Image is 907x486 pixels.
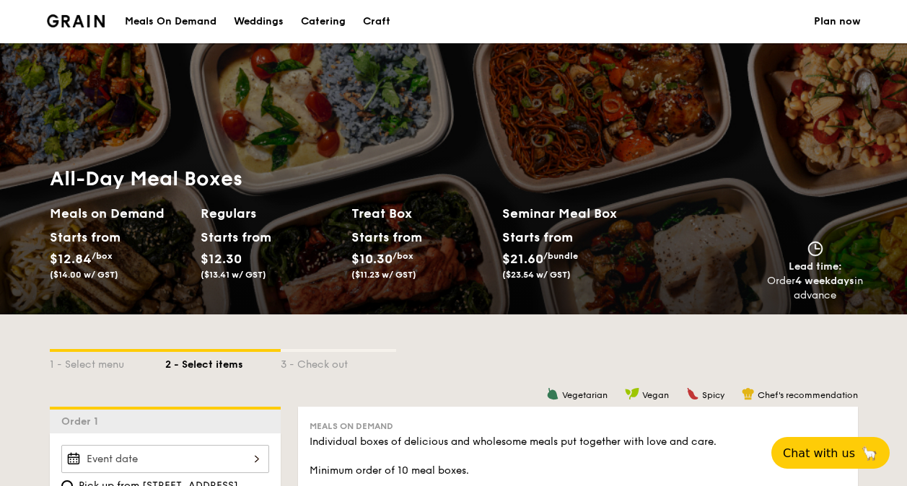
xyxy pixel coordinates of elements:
[805,241,826,257] img: icon-clock.2db775ea.svg
[201,203,340,224] h2: Regulars
[50,251,92,267] span: $12.84
[201,270,266,280] span: ($13.41 w/ GST)
[502,270,571,280] span: ($23.54 w/ GST)
[686,387,699,400] img: icon-spicy.37a8142b.svg
[281,352,396,372] div: 3 - Check out
[351,226,416,248] div: Starts from
[310,435,846,478] div: Individual boxes of delicious and wholesome meals put together with love and care. Minimum order ...
[758,390,858,400] span: Chef's recommendation
[165,352,281,372] div: 2 - Select items
[61,415,104,428] span: Order 1
[201,226,265,248] div: Starts from
[351,270,416,280] span: ($11.23 w/ GST)
[61,445,269,473] input: Event date
[502,226,572,248] div: Starts from
[47,14,105,27] img: Grain
[543,251,578,261] span: /bundle
[351,203,491,224] h2: Treat Box
[702,390,724,400] span: Spicy
[201,251,242,267] span: $12.30
[767,274,864,303] div: Order in advance
[783,446,855,460] span: Chat with us
[625,387,639,400] img: icon-vegan.f8ff3823.svg
[47,14,105,27] a: Logotype
[393,251,413,261] span: /box
[742,387,755,400] img: icon-chef-hat.a58ddaea.svg
[789,260,842,273] span: Lead time:
[50,270,118,280] span: ($14.00 w/ GST)
[50,226,114,248] div: Starts from
[92,251,113,261] span: /box
[642,390,669,400] span: Vegan
[861,445,878,461] span: 🦙
[562,390,608,400] span: Vegetarian
[771,437,890,469] button: Chat with us🦙
[50,203,189,224] h2: Meals on Demand
[351,251,393,267] span: $10.30
[310,421,393,431] span: Meals on Demand
[50,166,653,192] h1: All-Day Meal Boxes
[502,203,653,224] h2: Seminar Meal Box
[546,387,559,400] img: icon-vegetarian.fe4039eb.svg
[795,275,854,287] strong: 4 weekdays
[502,251,543,267] span: $21.60
[50,352,165,372] div: 1 - Select menu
